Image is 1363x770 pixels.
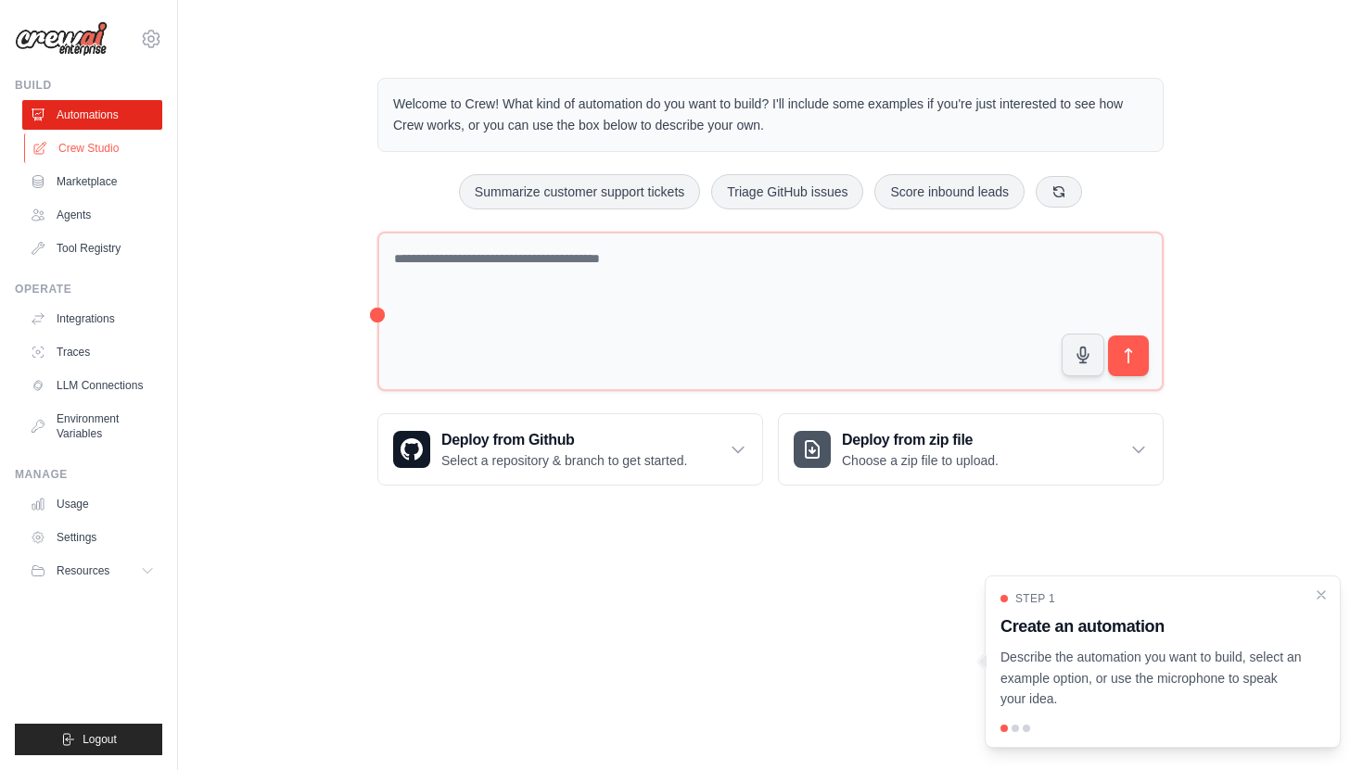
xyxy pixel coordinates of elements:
[711,174,863,209] button: Triage GitHub issues
[15,724,162,755] button: Logout
[1270,681,1363,770] iframe: Chat Widget
[83,732,117,747] span: Logout
[1015,591,1055,606] span: Step 1
[22,523,162,552] a: Settings
[22,100,162,130] a: Automations
[874,174,1025,209] button: Score inbound leads
[393,94,1148,136] p: Welcome to Crew! What kind of automation do you want to build? I'll include some examples if you'...
[1000,647,1303,710] p: Describe the automation you want to build, select an example option, or use the microphone to spe...
[441,451,687,470] p: Select a repository & branch to get started.
[24,133,164,163] a: Crew Studio
[15,467,162,482] div: Manage
[1000,613,1303,639] h3: Create an automation
[22,404,162,448] a: Environment Variables
[22,234,162,263] a: Tool Registry
[15,21,108,57] img: Logo
[441,429,687,451] h3: Deploy from Github
[22,489,162,519] a: Usage
[842,451,999,470] p: Choose a zip file to upload.
[22,167,162,196] a: Marketplace
[1314,587,1329,602] button: Close walkthrough
[22,371,162,400] a: LLM Connections
[22,337,162,367] a: Traces
[57,563,109,578] span: Resources
[22,304,162,334] a: Integrations
[15,78,162,93] div: Build
[22,556,162,586] button: Resources
[22,200,162,230] a: Agents
[842,429,999,451] h3: Deploy from zip file
[459,174,700,209] button: Summarize customer support tickets
[15,282,162,297] div: Operate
